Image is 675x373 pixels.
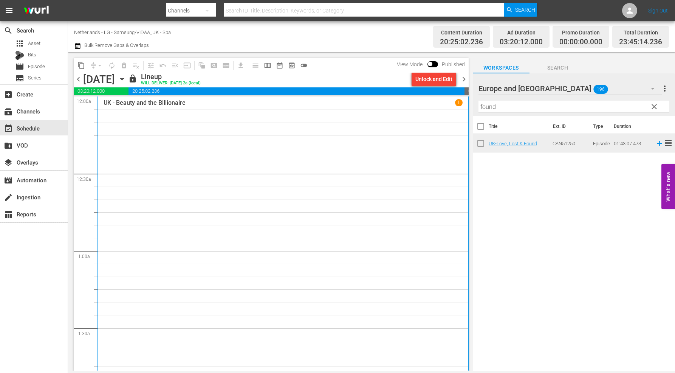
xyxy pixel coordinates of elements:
[15,51,24,60] div: Bits
[619,38,662,47] span: 23:45:14.236
[440,38,483,47] span: 20:25:02.236
[4,193,13,202] span: Ingestion
[128,74,137,83] span: lock
[464,87,469,95] span: 00:14:45.764
[559,27,602,38] div: Promo Duration
[77,62,85,69] span: content_copy
[473,63,529,73] span: Workspaces
[18,2,54,20] img: ans4CAIJ8jUAAAAAAAAAAAAAAAAAAAAAAAAgQb4GAAAAAAAAAAAAAAAAAAAAAAAAJMjXAAAAAAAAAAAAAAAAAAAAAAAAgAT5G...
[515,3,535,17] span: Search
[276,62,283,69] span: date_range_outlined
[548,116,588,137] th: Ext. ID
[4,90,13,99] span: Create
[478,78,662,99] div: Europe and [GEOGRAPHIC_DATA]
[655,139,664,148] svg: Add to Schedule
[593,81,608,97] span: 196
[87,59,106,71] span: Remove Gaps & Overlaps
[489,116,548,137] th: Title
[440,27,483,38] div: Content Duration
[83,42,149,48] span: Bulk Remove Gaps & Overlaps
[529,63,586,73] span: Search
[660,84,669,93] span: more_vert
[142,58,157,73] span: Customize Events
[15,74,24,83] span: Series
[5,6,14,15] span: menu
[412,72,456,86] button: Unlock and Edit
[28,63,45,70] span: Episode
[457,100,460,105] p: 1
[648,8,668,14] a: Sign Out
[83,73,115,85] div: [DATE]
[15,39,24,48] span: apps
[559,38,602,47] span: 00:00:00.000
[28,74,42,82] span: Series
[504,3,537,17] button: Search
[74,75,83,84] span: chevron_left
[438,61,469,67] span: Published
[141,81,201,86] div: WILL DELIVER: [DATE] 2a (local)
[660,79,669,98] button: more_vert
[28,51,36,59] span: Bits
[169,59,181,71] span: Fill episodes with ad slates
[500,38,543,47] span: 03:20:12.000
[300,62,308,69] span: toggle_off
[4,158,13,167] span: Overlays
[661,164,675,209] button: Open Feedback Widget
[588,116,609,137] th: Type
[611,134,652,152] td: 01:43:07.473
[590,134,611,152] td: Episode
[427,61,433,67] span: Toggle to switch from Published to Draft view.
[609,116,655,137] th: Duration
[650,102,659,111] span: clear
[28,40,40,47] span: Asset
[489,141,537,146] a: UK-Love, Lost & Found
[15,62,24,71] span: Episode
[393,61,427,67] span: View Mode:
[4,26,13,35] span: search
[4,210,13,219] span: Reports
[648,100,660,112] button: clear
[288,62,296,69] span: preview_outlined
[141,73,201,81] div: Lineup
[4,124,13,133] span: Schedule
[415,72,452,86] div: Unlock and Edit
[4,176,13,185] span: Automation
[104,99,186,106] p: UK - Beauty and the Billionaire
[264,62,271,69] span: calendar_view_week_outlined
[74,87,128,95] span: 03:20:12.000
[128,87,464,95] span: 20:25:02.236
[664,138,673,148] span: reorder
[459,75,469,84] span: chevron_right
[4,107,13,116] span: Channels
[550,134,590,152] td: CAN51250
[500,27,543,38] div: Ad Duration
[619,27,662,38] div: Total Duration
[4,141,13,150] span: VOD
